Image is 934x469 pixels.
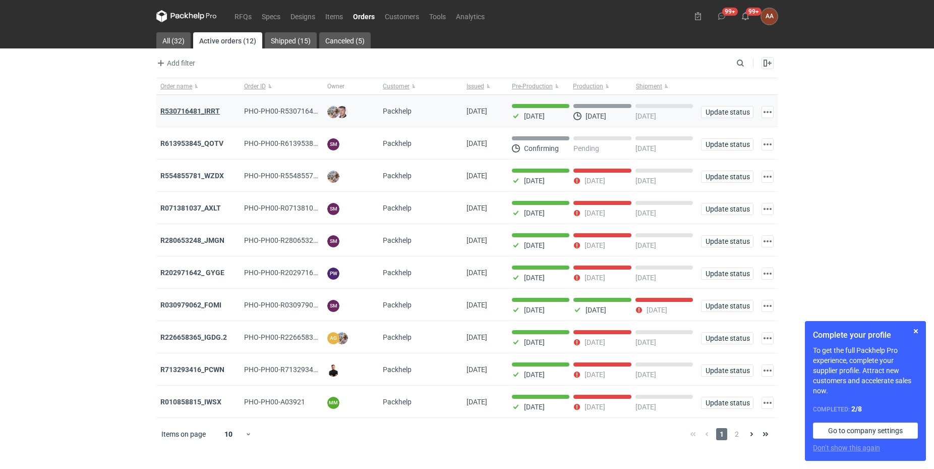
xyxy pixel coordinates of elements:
span: Packhelp [383,236,412,244]
span: PHO-PH00-R530716481_IRRT [244,107,339,115]
strong: R010858815_IWSX [160,398,221,406]
span: PHO-PH00-R554855781_WZDX [244,172,343,180]
strong: R613953845_QOTV [160,139,223,147]
p: [DATE] [524,209,545,217]
span: Packhelp [383,269,412,277]
p: [DATE] [635,241,656,249]
span: Packhelp [383,301,412,309]
span: 26/06/2025 [466,139,487,147]
span: Customer [383,82,410,90]
a: Customers [380,10,424,22]
span: Packhelp [383,398,412,406]
button: Skip for now [910,325,922,337]
figcaption: SM [327,235,339,247]
p: [DATE] [585,177,605,185]
strong: R713293416_PCWN [160,366,224,374]
button: Update status [701,106,753,118]
h1: Complete your profile [813,329,918,341]
p: [DATE] [585,241,605,249]
a: R202971642_ GYGE [160,269,224,277]
p: [DATE] [635,338,656,346]
span: Update status [706,399,749,406]
a: R226658365_IGDG.2 [160,333,227,341]
button: Update status [701,268,753,280]
span: Update status [706,141,749,148]
button: Update status [701,300,753,312]
span: Update status [706,173,749,180]
a: R030979062_FOMI [160,301,221,309]
button: Production [571,78,634,94]
figcaption: SM [327,300,339,312]
figcaption: PW [327,268,339,280]
span: Update status [706,205,749,213]
p: [DATE] [585,403,605,411]
img: Michał Palasek [327,171,339,183]
span: Packhelp [383,366,412,374]
span: 16/08/2023 [466,398,487,406]
figcaption: SM [327,138,339,150]
span: Production [573,82,603,90]
span: Owner [327,82,344,90]
button: 99+ [714,8,730,24]
button: Actions [762,138,774,150]
button: Actions [762,106,774,118]
button: Update status [701,138,753,150]
figcaption: MM [327,397,339,409]
a: RFQs [229,10,257,22]
button: Actions [762,397,774,409]
div: Completed: [813,404,918,414]
button: Don’t show this again [813,443,880,453]
p: [DATE] [586,112,606,120]
a: Items [320,10,348,22]
p: [DATE] [635,144,656,152]
a: Active orders (12) [193,32,262,48]
span: Update status [706,335,749,342]
button: Add filter [154,57,196,69]
span: Add filter [155,57,195,69]
button: Update status [701,332,753,344]
a: Designs [285,10,320,22]
strong: 2 / 8 [851,405,862,413]
p: [DATE] [585,338,605,346]
p: [DATE] [524,241,545,249]
p: Pending [573,144,599,152]
figcaption: AG [327,332,339,344]
p: [DATE] [585,371,605,379]
span: PHO-PH00-R713293416_PCWN [244,366,344,374]
p: [DATE] [524,112,545,120]
button: AA [761,8,778,25]
a: Analytics [451,10,490,22]
span: 1 [716,428,727,440]
button: Actions [762,300,774,312]
img: Michał Palasek [327,106,339,118]
span: 12/10/2023 [466,366,487,374]
button: Pre-Production [508,78,571,94]
p: [DATE] [635,371,656,379]
span: PHO-PH00-A03921 [244,398,305,406]
span: Packhelp [383,139,412,147]
p: [DATE] [585,274,605,282]
p: [DATE] [585,209,605,217]
a: All (32) [156,32,191,48]
button: Actions [762,171,774,183]
p: [DATE] [524,371,545,379]
span: PHO-PH00-R030979062_FOMI [244,301,341,309]
span: Issued [466,82,484,90]
strong: R554855781_WZDX [160,172,224,180]
p: [DATE] [647,306,667,314]
span: 12/03/2024 [466,301,487,309]
p: [DATE] [635,177,656,185]
span: 16/10/2024 [466,172,487,180]
button: Actions [762,268,774,280]
button: Actions [762,364,774,377]
a: Tools [424,10,451,22]
span: 18/04/2024 [466,269,487,277]
p: [DATE] [635,112,656,120]
a: Shipped (15) [265,32,317,48]
span: PHO-PH00-R226658365_IGDG.2 [244,333,347,341]
a: R071381037_AXLT [160,204,221,212]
